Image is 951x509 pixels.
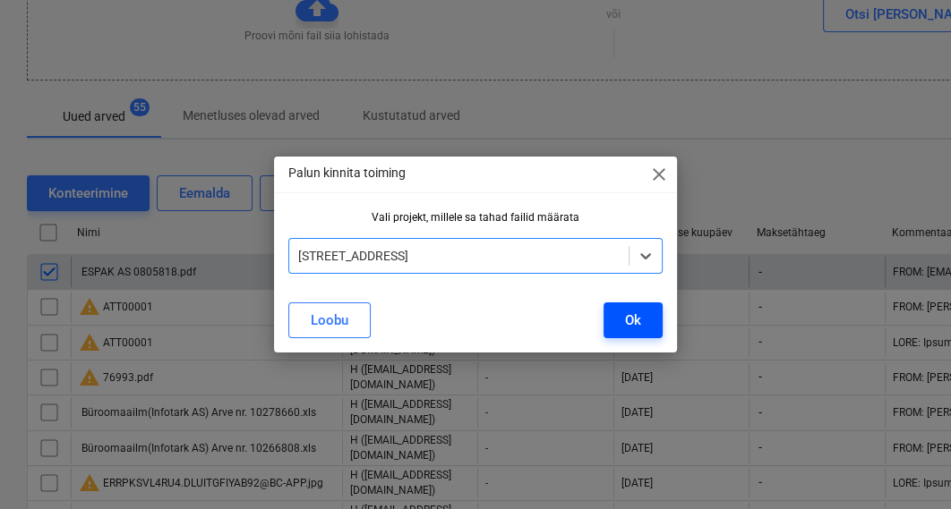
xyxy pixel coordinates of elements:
button: Loobu [288,302,371,338]
button: Ok [604,302,663,338]
div: Ok [625,309,641,332]
div: Vali projekt, millele sa tahad failid määrata [288,211,663,224]
span: close [648,164,670,185]
p: Palun kinnita toiming [288,164,406,182]
div: Loobu [311,309,348,332]
iframe: Chat Widget [861,423,951,509]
